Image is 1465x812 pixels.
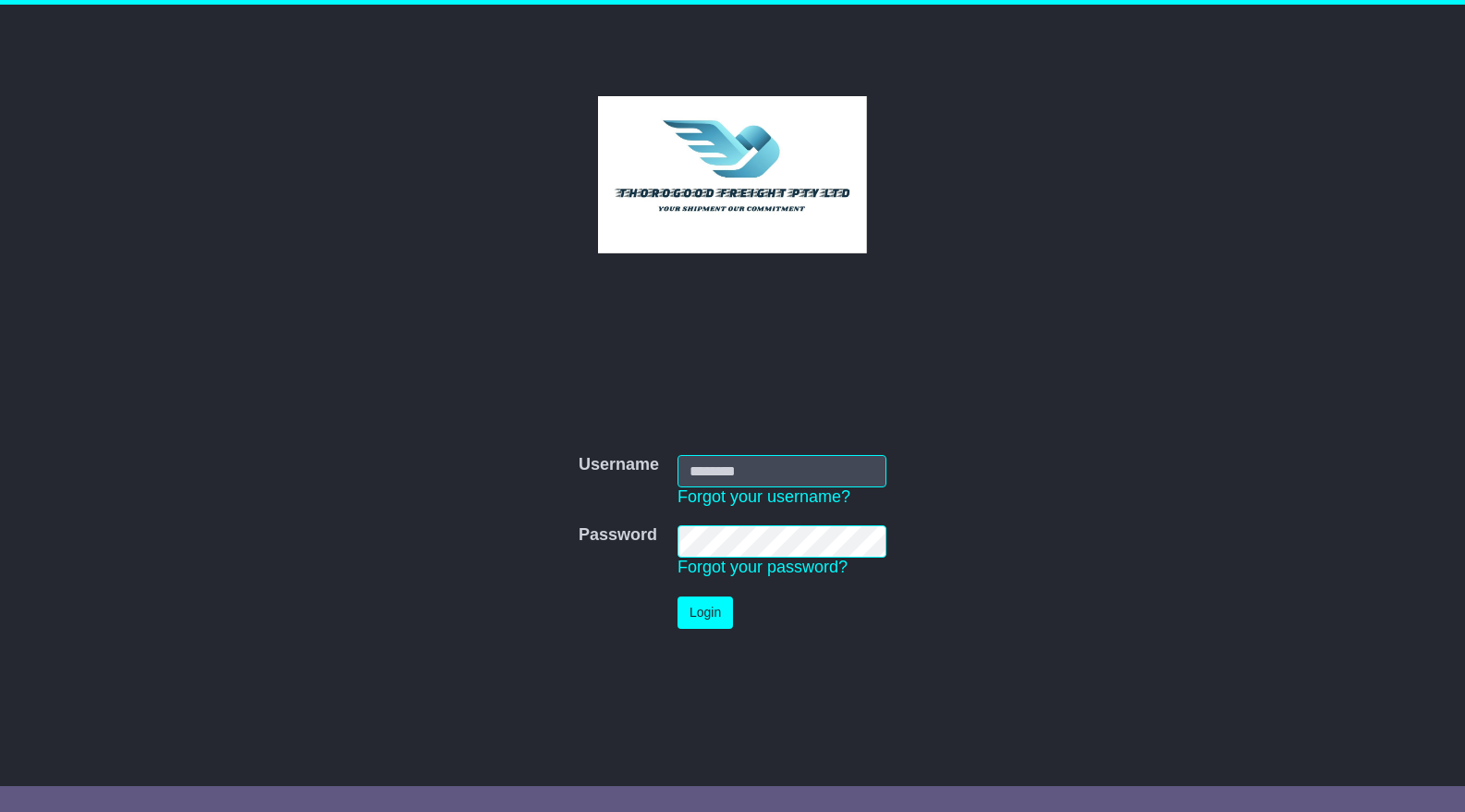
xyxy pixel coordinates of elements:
[579,455,659,475] label: Username
[579,525,657,546] label: Password
[598,96,867,253] img: Thorogood Freight Pty Ltd
[678,597,733,629] button: Login
[678,487,850,506] a: Forgot your username?
[678,558,848,576] a: Forgot your password?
